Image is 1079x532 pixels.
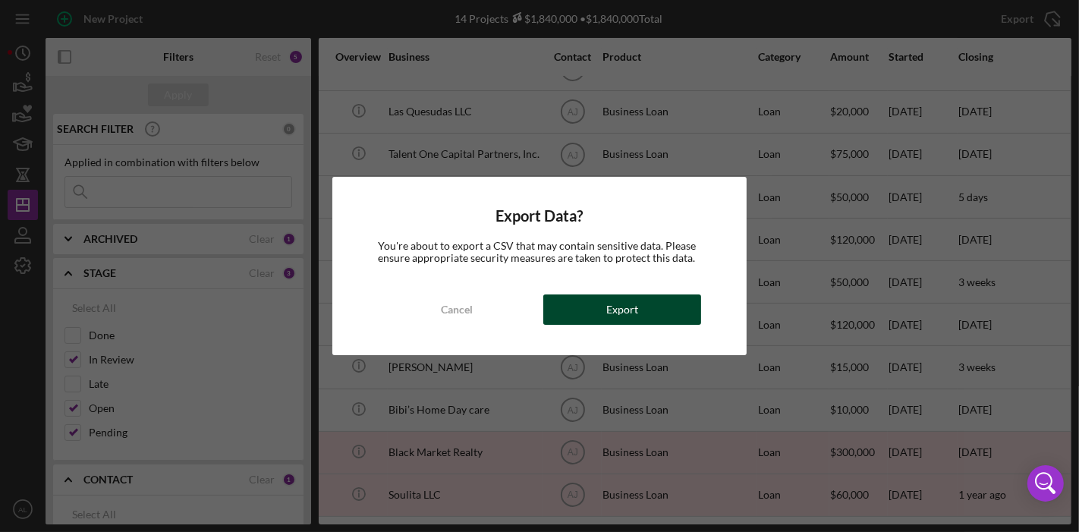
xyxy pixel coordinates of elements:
div: Export [606,294,638,325]
button: Cancel [378,294,536,325]
div: Cancel [441,294,473,325]
button: Export [543,294,701,325]
h4: Export Data? [378,207,702,225]
div: Open Intercom Messenger [1027,465,1064,502]
div: You're about to export a CSV that may contain sensitive data. Please ensure appropriate security ... [378,240,702,264]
